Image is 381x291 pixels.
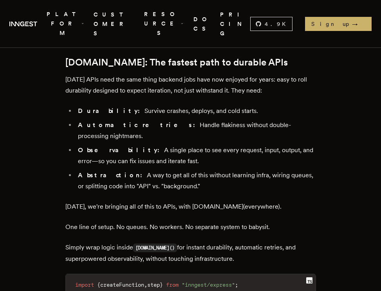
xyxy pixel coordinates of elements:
span: ; [235,282,238,288]
button: RESOURCES [142,9,184,38]
li: A way to get all of this without learning infra, wiring queues, or splitting code into "API" vs. ... [76,170,316,192]
span: , [144,282,147,288]
span: 4.9 K [265,20,291,28]
span: { [97,282,100,288]
strong: Abstraction: [78,171,147,179]
span: import [75,282,94,288]
li: Handle flakiness without double-processing nightmares. [76,120,316,142]
p: [DATE] APIs need the same thing backend jobs have now enjoyed for years: easy to roll durability ... [65,74,316,96]
strong: Automatic retries: [78,121,200,129]
span: } [160,282,163,288]
span: → [352,20,365,28]
a: CUSTOMERS [94,9,132,38]
code: [DOMAIN_NAME]() [133,244,177,252]
strong: Observability: [78,146,164,154]
strong: Durability: [78,107,144,115]
p: Simply wrap logic inside for instant durability, automatic retries, and superpowered observabilit... [65,242,316,264]
p: [DATE], we're bringing all of this to APIs, with [DOMAIN_NAME](everywhere). [65,201,316,212]
li: Survive crashes, deploys, and cold starts. [76,105,316,116]
h2: [DOMAIN_NAME]: The fastest path to durable APIs [65,57,316,68]
span: "inngest/express" [182,282,235,288]
a: DOCS [193,9,211,38]
button: PLATFORM [47,9,84,38]
li: A single place to see every request, input, output, and error—so you can fix issues and iterate f... [76,145,316,167]
span: createFunction [100,282,144,288]
p: One line of setup. No queues. No workers. No separate system to babysit. [65,222,316,233]
a: Sign up [305,17,372,31]
span: step [147,282,160,288]
a: PRICING [220,9,250,38]
span: from [166,282,179,288]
